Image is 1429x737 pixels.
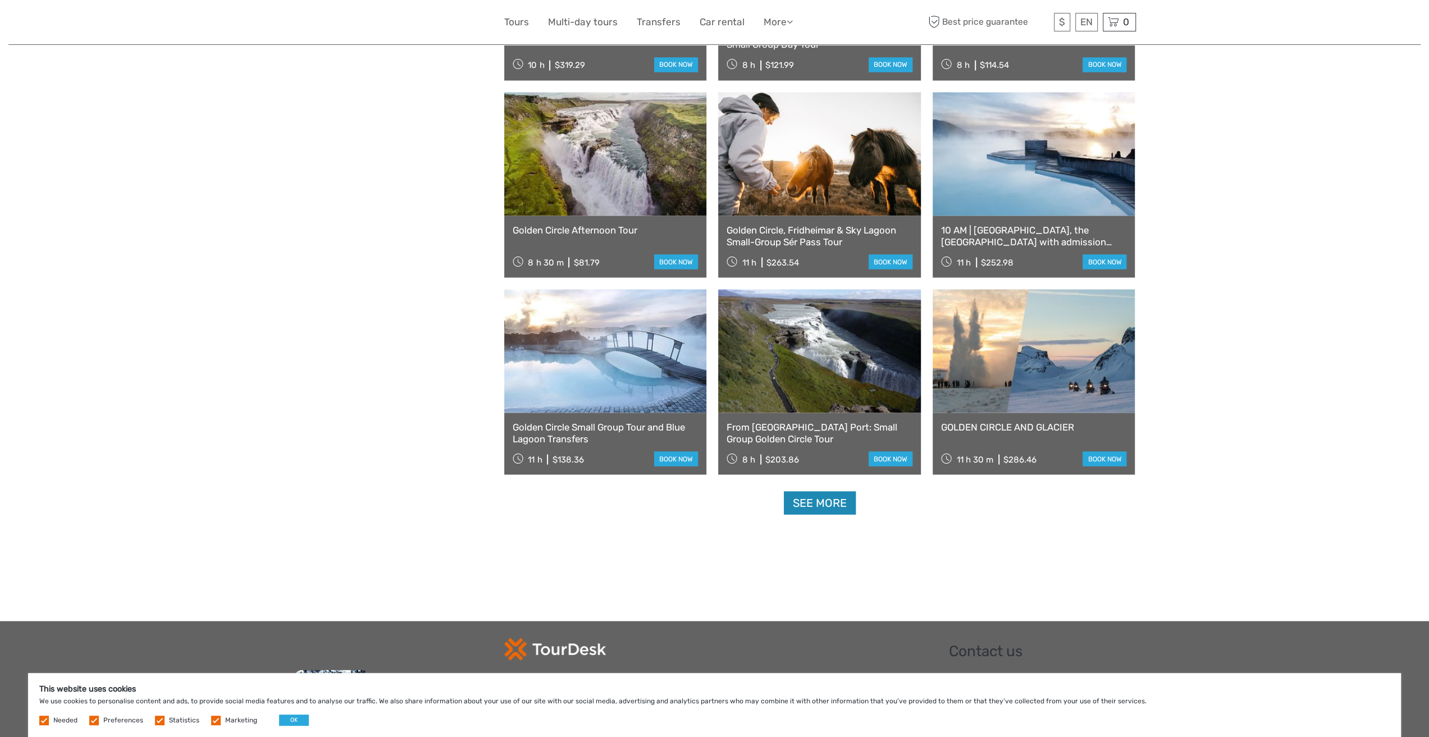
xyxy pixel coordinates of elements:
[39,684,1390,694] h5: This website uses cookies
[869,57,912,72] a: book now
[742,454,755,464] span: 8 h
[957,454,993,464] span: 11 h 30 m
[925,13,1051,31] span: Best price guarantee
[552,454,583,464] div: $138.36
[1121,16,1131,28] span: 0
[654,57,698,72] a: book now
[700,14,745,30] a: Car rental
[129,17,143,31] button: Open LiveChat chat widget
[957,60,970,70] span: 8 h
[504,638,606,660] img: td-logo-white.png
[1083,254,1126,269] a: book now
[654,254,698,269] a: book now
[1083,451,1126,466] a: book now
[528,454,542,464] span: 11 h
[1059,16,1065,28] span: $
[980,60,1009,70] div: $114.54
[727,421,912,444] a: From [GEOGRAPHIC_DATA] Port: Small Group Golden Circle Tour
[28,673,1401,737] div: We use cookies to personalise content and ads, to provide social media features and to analyse ou...
[727,224,912,247] a: Golden Circle, Fridheimar & Sky Lagoon Small-Group Sér Pass Tour
[554,60,585,70] div: $319.29
[513,224,698,235] a: Golden Circle Afternoon Tour
[548,14,618,30] a: Multi-day tours
[742,60,755,70] span: 8 h
[941,224,1127,247] a: 10 AM | [GEOGRAPHIC_DATA], the [GEOGRAPHIC_DATA] with admission tickets included and Kerid Volcan...
[764,14,793,30] a: More
[869,451,912,466] a: book now
[573,257,599,267] div: $81.79
[1083,57,1126,72] a: book now
[225,716,257,725] label: Marketing
[637,14,681,30] a: Transfers
[957,257,971,267] span: 11 h
[869,254,912,269] a: book now
[279,715,309,726] button: OK
[169,716,199,725] label: Statistics
[513,421,698,444] a: Golden Circle Small Group Tour and Blue Lagoon Transfers
[941,421,1127,432] a: GOLDEN CIRCLE AND GLACIER
[742,257,756,267] span: 11 h
[16,20,127,29] p: We're away right now. Please check back later!
[504,14,529,30] a: Tours
[766,257,799,267] div: $263.54
[528,60,544,70] span: 10 h
[949,642,1136,660] h2: Contact us
[1003,454,1037,464] div: $286.46
[1075,13,1098,31] div: EN
[528,257,563,267] span: 8 h 30 m
[765,60,794,70] div: $121.99
[981,257,1013,267] div: $252.98
[784,491,856,514] a: See more
[103,716,143,725] label: Preferences
[53,716,77,725] label: Needed
[654,451,698,466] a: book now
[765,454,799,464] div: $203.86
